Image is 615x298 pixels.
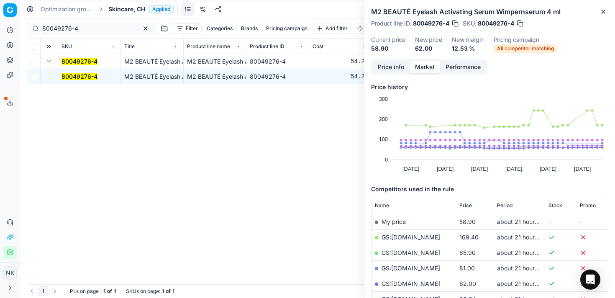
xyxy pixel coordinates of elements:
[580,270,600,290] div: Open Intercom Messenger
[459,218,476,225] span: 58.90
[577,214,608,229] td: -
[250,72,305,81] div: 80049276-4
[402,166,419,172] text: [DATE]
[126,288,160,295] span: SKUs on page :
[41,5,174,13] nav: breadcrumb
[385,157,388,163] text: 0
[70,288,99,295] span: PLs on page
[38,286,48,296] button: 1
[187,57,243,66] div: M2 BEAUTÉ Eyelash Activating Serum Wimpernserum 4 ml
[3,266,17,280] button: NK
[379,116,388,122] text: 200
[172,288,174,295] strong: 1
[574,166,591,172] text: [DATE]
[371,7,608,17] h2: M2 BEAUTÉ Eyelash Activating Serum Wimpernserum 4 ml
[471,166,488,172] text: [DATE]
[437,166,454,172] text: [DATE]
[250,43,284,50] span: Product line ID
[149,5,174,13] span: Applied
[263,23,311,33] button: Pricing campaign
[61,73,97,80] mark: 80049276-4
[4,267,16,279] span: NK
[459,280,476,287] span: 62.00
[27,286,37,296] button: Go to previous page
[166,288,171,295] strong: of
[103,288,105,295] strong: 1
[540,166,556,172] text: [DATE]
[61,72,97,81] button: 80049276-4
[375,202,389,209] span: Name
[187,43,230,50] span: Product line name
[371,83,608,91] h5: Price history
[452,44,484,53] dd: 12.53 %
[497,280,550,287] span: about 21 hours ago
[124,73,286,80] span: M2 BEAUTÉ Eyelash Activating Serum Wimpernserum 4 ml
[382,249,440,256] a: GS:[DOMAIN_NAME]
[379,136,388,142] text: 100
[173,23,202,33] button: Filter
[497,218,550,225] span: about 21 hours ago
[313,43,323,50] span: Cost
[478,19,514,28] span: 80049276-4
[382,265,440,272] a: GS:[DOMAIN_NAME]
[42,24,134,33] input: Search by SKU or title
[203,23,236,33] button: Categories
[61,57,97,66] button: 80049276-4
[497,265,550,272] span: about 21 hours ago
[372,61,410,73] button: Price info
[313,57,368,66] div: 54.23
[238,23,261,33] button: Brands
[459,265,475,272] span: 81.00
[162,288,164,295] strong: 1
[61,43,72,50] span: SKU
[413,19,449,28] span: 80049276-4
[313,23,351,33] button: Add filter
[371,37,405,43] dt: Current price
[452,37,484,43] dt: New margin
[107,288,112,295] strong: of
[371,185,608,193] h5: Competitors used in the rule
[124,58,286,65] span: M2 BEAUTÉ Eyelash Activating Serum Wimpernserum 4 ml
[494,37,557,43] dt: Pricing campaign
[50,286,60,296] button: Go to next page
[108,5,174,13] span: Skincare, CHApplied
[415,44,442,53] dd: 62.00
[114,288,116,295] strong: 1
[382,234,440,241] a: GS:[DOMAIN_NAME]
[61,58,97,65] mark: 80049276-4
[124,43,135,50] span: Title
[580,202,596,209] span: Promo
[44,56,54,66] button: Expand
[108,5,145,13] span: Skincare, CH
[27,286,60,296] nav: pagination
[371,44,405,53] dd: 58.90
[415,37,442,43] dt: New price
[459,249,476,256] span: 65.90
[459,234,479,241] span: 169.40
[379,96,388,102] text: 300
[463,21,476,26] span: SKU :
[382,280,440,287] a: GS:[DOMAIN_NAME]
[44,41,54,51] button: Expand all
[497,249,550,256] span: about 21 hours ago
[505,166,522,172] text: [DATE]
[497,202,512,209] span: Period
[494,44,557,53] span: All competitor matching
[353,23,398,33] button: Bulk update
[497,234,550,241] span: about 21 hours ago
[410,61,440,73] button: Market
[187,72,243,81] div: M2 BEAUTÉ Eyelash Activating Serum Wimpernserum 4 ml
[41,5,94,13] a: Optimization groups
[250,57,305,66] div: 80049276-4
[459,202,472,209] span: Price
[371,21,411,26] span: Product line ID :
[545,214,577,229] td: -
[548,202,562,209] span: Stock
[313,72,368,81] div: 54.23
[382,218,406,225] span: My price
[70,288,116,295] div: :
[440,61,486,73] button: Performance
